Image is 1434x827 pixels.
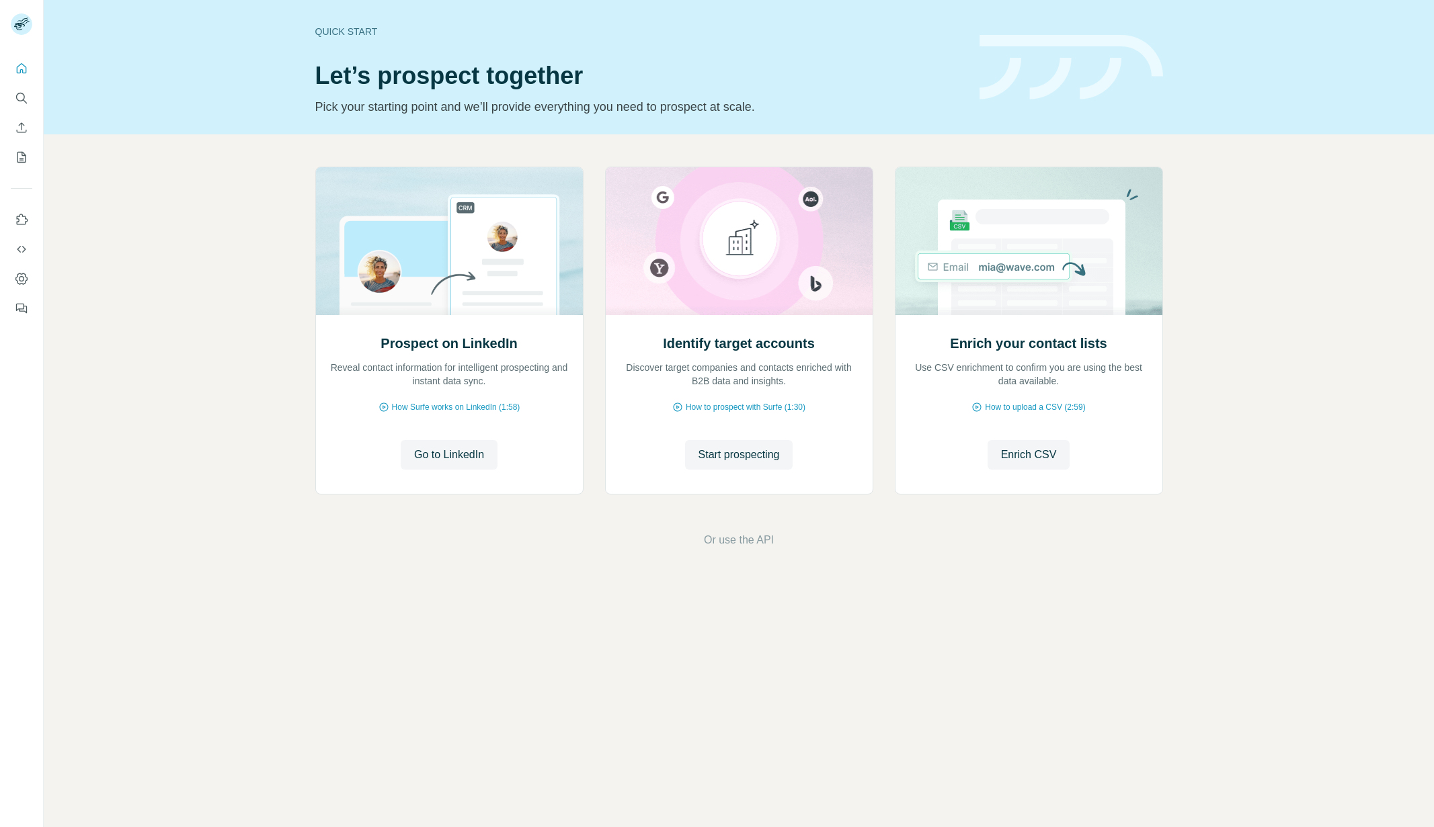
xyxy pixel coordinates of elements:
span: Enrich CSV [1001,447,1057,463]
p: Discover target companies and contacts enriched with B2B data and insights. [619,361,859,388]
button: Search [11,86,32,110]
button: Start prospecting [685,440,793,470]
button: Enrich CSV [11,116,32,140]
img: Identify target accounts [605,167,873,315]
button: Use Surfe API [11,237,32,261]
div: Quick start [315,25,963,38]
p: Use CSV enrichment to confirm you are using the best data available. [909,361,1149,388]
span: How Surfe works on LinkedIn (1:58) [392,401,520,413]
h1: Let’s prospect together [315,62,963,89]
span: How to prospect with Surfe (1:30) [686,401,805,413]
button: Use Surfe on LinkedIn [11,208,32,232]
h2: Enrich your contact lists [950,334,1107,353]
button: Or use the API [704,532,774,548]
span: How to upload a CSV (2:59) [985,401,1085,413]
img: banner [980,35,1163,100]
p: Reveal contact information for intelligent prospecting and instant data sync. [329,361,569,388]
h2: Prospect on LinkedIn [381,334,517,353]
button: Go to LinkedIn [401,440,497,470]
button: Enrich CSV [988,440,1070,470]
img: Enrich your contact lists [895,167,1163,315]
h2: Identify target accounts [663,334,815,353]
button: Quick start [11,56,32,81]
button: My lists [11,145,32,169]
button: Feedback [11,296,32,320]
span: Start prospecting [699,447,780,463]
span: Go to LinkedIn [414,447,484,463]
p: Pick your starting point and we’ll provide everything you need to prospect at scale. [315,97,963,116]
img: Prospect on LinkedIn [315,167,584,315]
button: Dashboard [11,267,32,291]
